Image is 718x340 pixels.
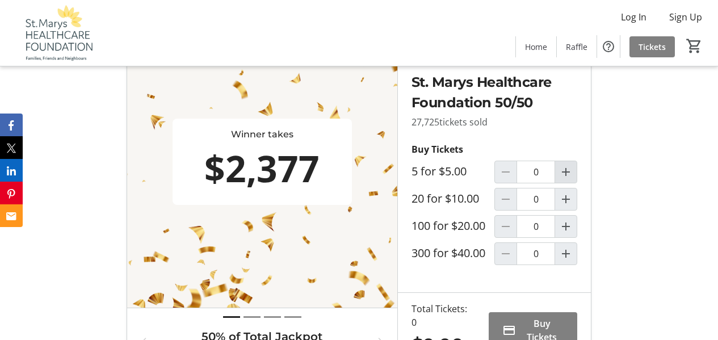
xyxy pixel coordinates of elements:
[177,141,347,196] div: $2,377
[555,161,577,183] button: Increment by one
[284,310,301,324] button: Draw 4
[243,310,261,324] button: Draw 2
[566,41,587,53] span: Raffle
[412,72,578,113] h2: St. Marys Healthcare Foundation 50/50
[621,10,646,24] span: Log In
[412,192,479,205] label: 20 for $10.00
[639,41,666,53] span: Tickets
[412,219,485,233] label: 100 for $20.00
[612,8,656,26] button: Log In
[264,310,281,324] button: Draw 3
[555,243,577,265] button: Increment by one
[597,35,620,58] button: Help
[7,5,108,61] img: St. Marys Healthcare Foundation's Logo
[177,128,347,141] div: Winner takes
[629,36,675,57] a: Tickets
[516,36,556,57] a: Home
[557,36,597,57] a: Raffle
[555,216,577,237] button: Increment by one
[127,16,397,308] img: 50/50 Prize
[555,188,577,210] button: Increment by one
[412,246,485,260] label: 300 for $40.00
[412,302,471,329] div: Total Tickets: 0
[669,10,702,24] span: Sign Up
[412,143,463,156] strong: Buy Tickets
[525,41,547,53] span: Home
[660,8,711,26] button: Sign Up
[412,165,467,178] label: 5 for $5.00
[223,310,240,324] button: Draw 1
[412,115,578,129] p: 27,725 tickets sold
[684,36,704,56] button: Cart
